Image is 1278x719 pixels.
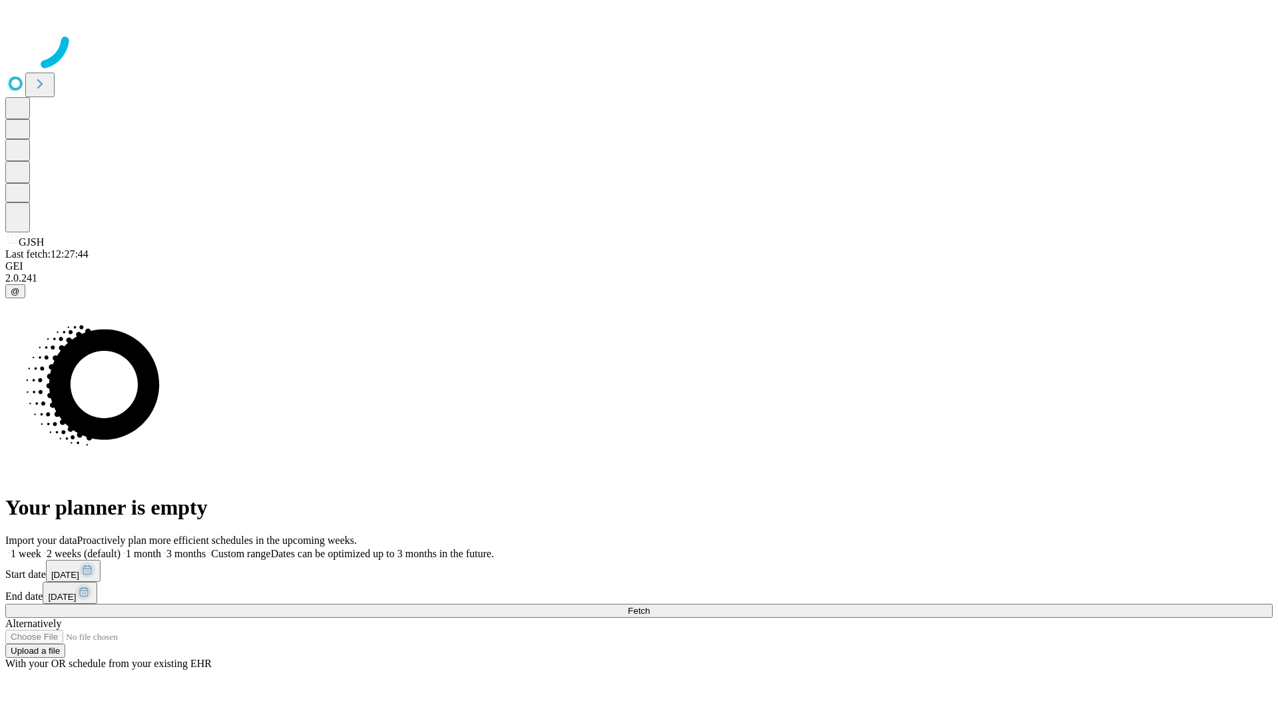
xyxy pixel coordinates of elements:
[5,272,1273,284] div: 2.0.241
[77,535,357,546] span: Proactively plan more efficient schedules in the upcoming weeks.
[5,495,1273,520] h1: Your planner is empty
[5,604,1273,618] button: Fetch
[166,548,206,559] span: 3 months
[5,644,65,658] button: Upload a file
[126,548,161,559] span: 1 month
[5,248,89,260] span: Last fetch: 12:27:44
[5,658,212,669] span: With your OR schedule from your existing EHR
[48,592,76,602] span: [DATE]
[211,548,270,559] span: Custom range
[5,284,25,298] button: @
[5,535,77,546] span: Import your data
[628,606,650,616] span: Fetch
[51,570,79,580] span: [DATE]
[43,582,97,604] button: [DATE]
[19,236,44,248] span: GJSH
[11,548,41,559] span: 1 week
[5,582,1273,604] div: End date
[47,548,120,559] span: 2 weeks (default)
[271,548,494,559] span: Dates can be optimized up to 3 months in the future.
[11,286,20,296] span: @
[5,618,61,629] span: Alternatively
[46,560,101,582] button: [DATE]
[5,260,1273,272] div: GEI
[5,560,1273,582] div: Start date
